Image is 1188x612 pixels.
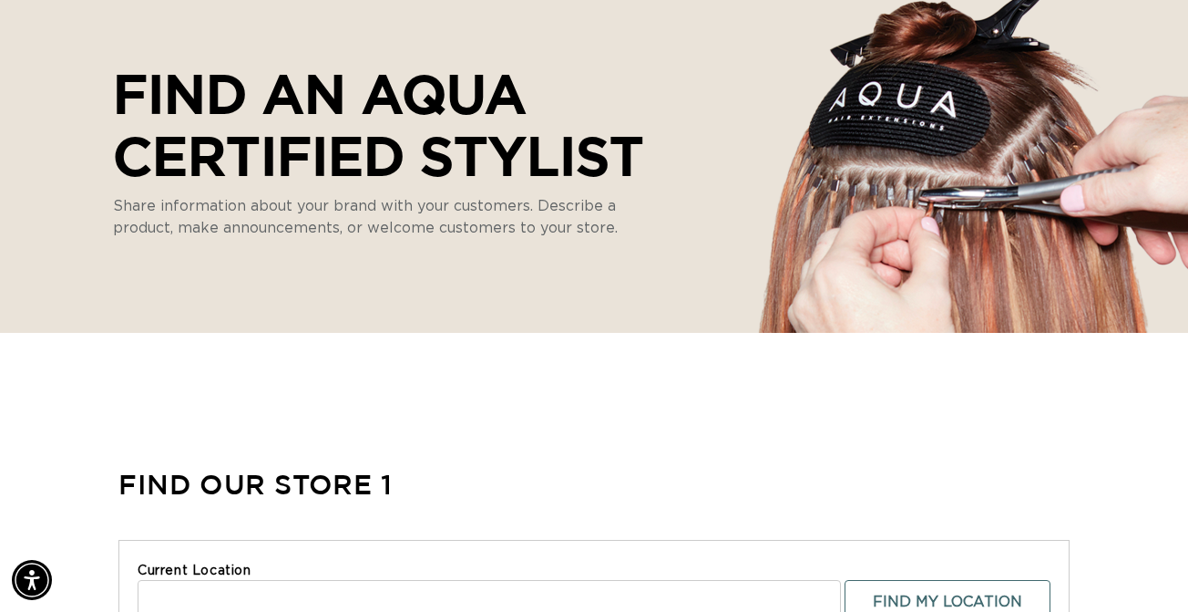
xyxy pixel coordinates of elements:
[118,465,393,503] h1: Find Our Store 1
[113,62,669,186] p: Find an AQUA Certified Stylist
[113,195,641,239] p: Share information about your brand with your customers. Describe a product, make announcements, o...
[138,563,1050,581] label: Current Location
[12,560,52,600] div: Accessibility Menu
